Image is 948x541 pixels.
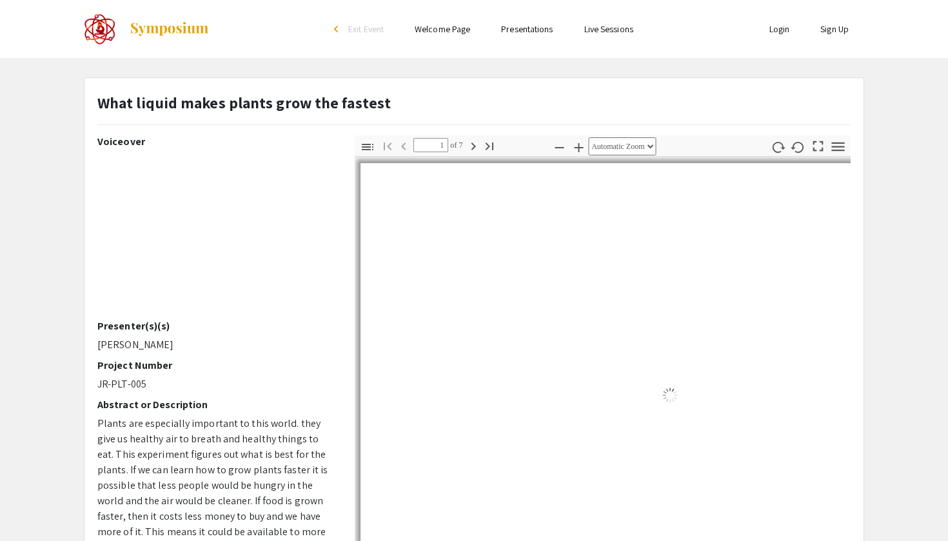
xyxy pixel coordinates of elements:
[827,137,849,156] button: Tools
[97,359,335,371] h2: Project Number
[377,136,399,155] button: Go to First Page
[415,23,470,35] a: Welcome Page
[97,377,335,392] p: JR-PLT-005
[97,337,335,353] p: [PERSON_NAME]
[97,398,335,411] h2: Abstract or Description
[393,136,415,155] button: Previous Page
[334,25,342,33] div: arrow_back_ios
[584,23,633,35] a: Live Sessions
[479,136,500,155] button: Go to Last Page
[787,137,809,156] button: Rotate Counterclockwise
[348,23,384,35] span: Exit Event
[588,137,656,155] select: Zoom
[501,23,553,35] a: Presentations
[357,137,379,156] button: Toggle Sidebar
[807,135,829,154] button: Switch to Presentation Mode
[84,13,116,45] img: The 2022 CoorsTek Denver Metro Regional Science and Engineering Fair
[129,21,210,37] img: Symposium by ForagerOne
[97,320,335,332] h2: Presenter(s)(s)
[769,23,790,35] a: Login
[97,135,335,148] h2: Voiceover
[548,137,570,156] button: Zoom Out
[448,138,463,152] span: of 7
[820,23,849,35] a: Sign Up
[462,136,484,155] button: Next Page
[84,13,210,45] a: The 2022 CoorsTek Denver Metro Regional Science and Engineering Fair
[413,138,448,152] input: Page
[568,137,589,156] button: Zoom In
[97,92,391,113] strong: What liquid makes plants grow the fastest
[767,137,789,156] button: Rotate Clockwise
